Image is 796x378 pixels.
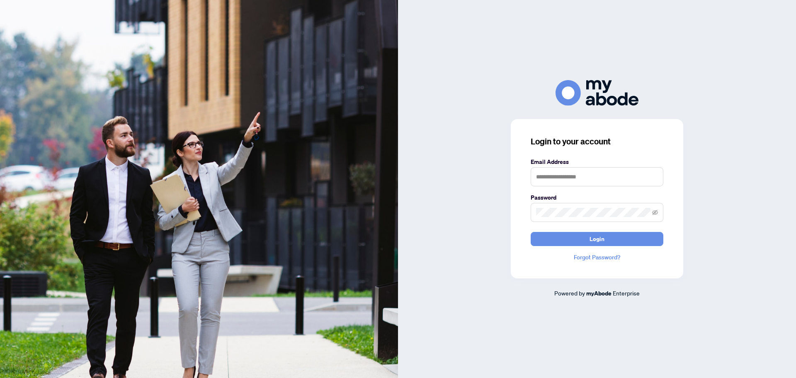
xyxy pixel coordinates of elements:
[586,289,612,298] a: myAbode
[652,210,658,215] span: eye-invisible
[531,253,663,262] a: Forgot Password?
[590,232,604,246] span: Login
[556,80,638,105] img: ma-logo
[531,232,663,246] button: Login
[613,289,640,297] span: Enterprise
[531,157,663,166] label: Email Address
[531,136,663,147] h3: Login to your account
[531,193,663,202] label: Password
[554,289,585,297] span: Powered by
